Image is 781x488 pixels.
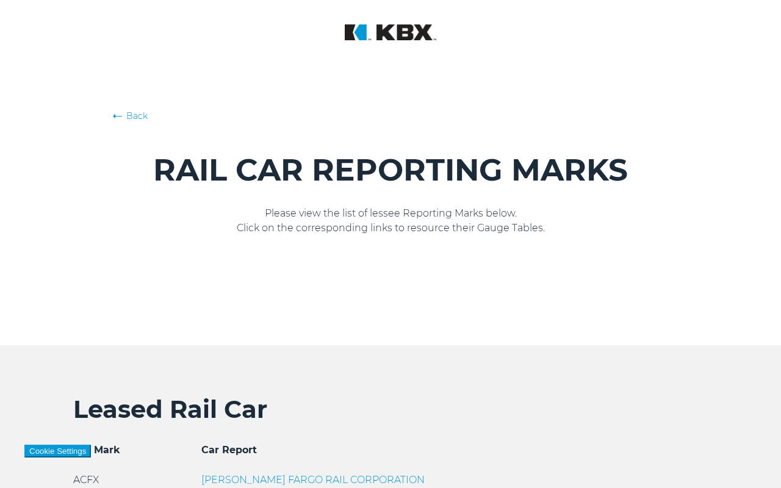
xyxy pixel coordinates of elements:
span: Car Report [201,444,257,456]
button: Cookie Settings [24,445,91,457]
h2: Leased Rail Car [73,394,708,425]
span: Car Mark [73,444,120,456]
a: [PERSON_NAME] FARGO RAIL CORPORATION [201,474,425,486]
p: Please view the list of lessee Reporting Marks below. Click on the corresponding links to resourc... [113,206,668,235]
img: KBX Logistics [345,24,436,40]
h1: RAIL CAR REPORTING MARKS [113,152,668,188]
iframe: Chat Widget [720,429,781,488]
span: ACFX [73,474,99,486]
a: Back [113,110,668,122]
